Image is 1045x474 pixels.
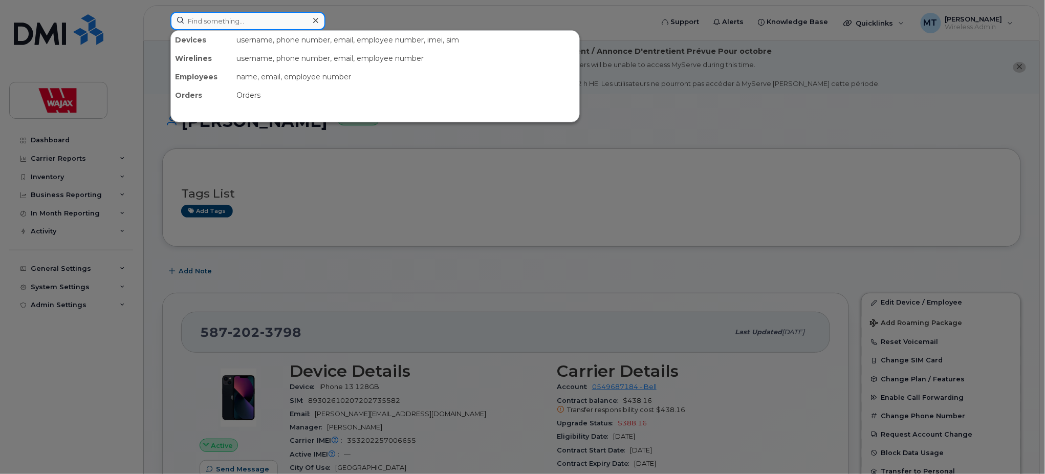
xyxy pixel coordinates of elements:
div: Orders [171,86,232,104]
div: Orders [232,86,579,104]
div: name, email, employee number [232,68,579,86]
div: Employees [171,68,232,86]
div: username, phone number, email, employee number, imei, sim [232,31,579,49]
div: Devices [171,31,232,49]
div: Wirelines [171,49,232,68]
div: username, phone number, email, employee number [232,49,579,68]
